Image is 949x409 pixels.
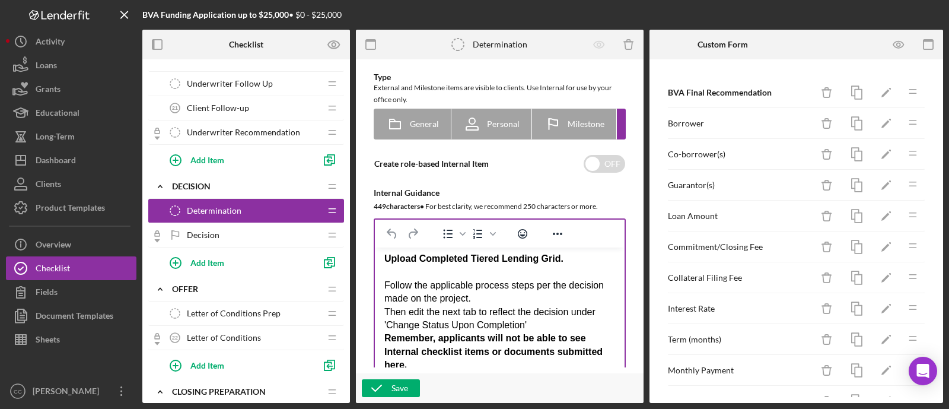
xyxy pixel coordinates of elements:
[668,304,812,313] div: Interest Rate
[36,148,76,175] div: Dashboard
[374,72,626,82] div: Type
[187,309,281,318] span: Letter of Conditions Prep
[9,31,240,58] div: Follow the applicable process steps per the decision made on the project.
[6,328,136,351] button: Sheets
[36,304,113,331] div: Document Templates
[6,256,136,280] button: Checklist
[172,335,178,341] tspan: 22
[668,397,812,406] div: * Business Overview
[190,354,224,376] div: Add Item
[160,251,314,274] button: Add Item
[190,251,224,274] div: Add Item
[229,40,263,49] b: Checklist
[512,226,533,242] button: Emojis
[375,248,625,381] iframe: Rich Text Area
[172,182,320,191] div: Decision
[6,77,136,101] button: Grants
[36,101,79,128] div: Educational
[172,105,178,111] tspan: 21
[473,40,527,49] div: Determination
[6,304,136,328] button: Document Templates
[172,284,320,294] div: Offer
[403,226,423,242] button: Redo
[374,188,626,198] div: Internal Guidance
[410,119,439,129] span: General
[668,180,812,190] div: Guarantor(s)
[374,201,626,213] div: For best clarity, we recommend 250 characters or more.
[36,53,57,80] div: Loans
[9,85,228,122] strong: Remember, applicants will not be able to see Internal checklist items or documents submitted here.
[6,101,136,125] button: Educational
[547,226,568,242] button: Reveal or hide additional toolbar items
[187,79,273,88] span: Underwriter Follow Up
[172,387,320,397] div: Closing Preparation
[568,119,604,129] span: Milestone
[6,196,136,220] button: Product Templates
[909,357,937,385] div: Open Intercom Messenger
[362,379,420,397] button: Save
[187,103,249,113] span: Client Follow-up
[160,353,314,377] button: Add Item
[187,128,300,137] span: Underwriter Recommendation
[6,148,136,172] button: Dashboard
[698,40,748,49] b: Custom Form
[6,125,136,148] button: Long-Term
[142,9,289,20] b: BVA Funding Application up to $25,000
[374,158,489,169] label: Create role-based Internal Item
[30,379,107,406] div: [PERSON_NAME]
[668,242,812,252] div: Commitment/Closing Fee
[142,10,342,20] div: • $0 - $25,000
[668,119,812,128] div: Borrower
[36,172,61,199] div: Clients
[36,30,65,56] div: Activity
[6,379,136,403] button: CC[PERSON_NAME]
[391,379,408,397] div: Save
[668,273,812,283] div: Collateral Filing Fee
[187,206,241,215] span: Determination
[36,280,58,307] div: Fields
[14,388,22,395] text: CC
[6,233,136,256] button: Overview
[187,333,261,343] span: Letter of Conditions
[468,226,498,242] div: Numbered list
[36,328,60,354] div: Sheets
[36,233,71,259] div: Overview
[374,82,626,106] div: External and Milestone items are visible to clients. Use Internal for use by your office only.
[36,196,105,223] div: Product Templates
[668,335,812,344] div: Term (months)
[187,230,219,240] span: Decision
[160,148,314,172] button: Add Item
[6,30,136,53] button: Activity
[668,87,772,97] b: BVA Final Recommendation
[668,366,812,375] div: Monthly Payment
[190,148,224,171] div: Add Item
[668,211,812,221] div: Loan Amount
[36,256,70,283] div: Checklist
[374,202,424,211] b: 449 character s •
[668,150,812,159] div: Co-borrower(s)
[36,125,75,151] div: Long-Term
[487,119,520,129] span: Personal
[6,172,136,196] button: Clients
[9,6,189,16] strong: Upload Completed Tiered Lending Grid.
[438,226,467,242] div: Bullet list
[36,77,60,104] div: Grants
[6,53,136,77] button: Loans
[6,280,136,304] button: Fields
[9,58,240,85] div: Then edit the next tab to reflect the decision under 'Change Status Upon Completion'
[382,226,402,242] button: Undo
